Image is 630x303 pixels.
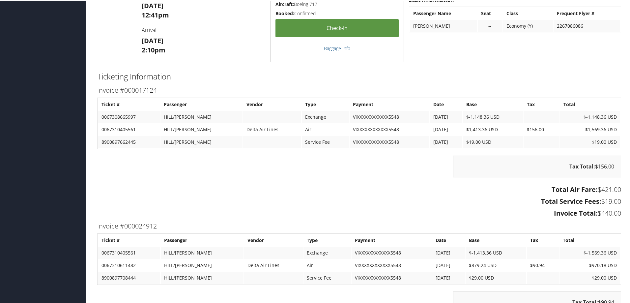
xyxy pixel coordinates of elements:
td: [DATE] [432,259,465,271]
h5: Boeing 717 [275,0,399,7]
strong: Aircraft: [275,0,294,7]
th: Frequent Flyer # [554,7,620,19]
th: Class [503,7,553,19]
td: VIXXXXXXXXXXXX5548 [352,259,432,271]
td: [DATE] [430,136,462,147]
strong: Invoice Total: [554,208,598,217]
td: VIXXXXXXXXXXXX5548 [352,246,432,258]
td: Exchange [303,246,351,258]
td: $-1,148.36 USD [560,110,620,122]
td: $1,413.36 USD [463,123,523,135]
a: Check-in [275,18,399,37]
td: $-1,148.36 USD [463,110,523,122]
h4: Arrival [142,26,265,33]
td: Exchange [302,110,349,122]
td: $19.00 USD [463,136,523,147]
th: Ticket # [98,98,160,110]
td: Air [302,123,349,135]
td: $-1,413.36 USD [466,246,526,258]
th: Type [303,234,351,246]
strong: [DATE] [142,36,163,45]
h3: $440.00 [97,208,621,217]
th: Passenger [160,98,243,110]
td: VIXXXXXXXXXXXX5548 [350,110,429,122]
div: -- [481,22,499,28]
th: Ticket # [98,234,160,246]
strong: Tax Total: [569,162,595,169]
th: Tax [524,98,559,110]
td: 0067310611482 [98,259,160,271]
h3: $19.00 [97,196,621,205]
h3: Invoice #000024912 [97,221,621,230]
h2: Ticketing Information [97,70,621,81]
td: HILL/[PERSON_NAME] [160,110,243,122]
td: [DATE] [432,246,465,258]
td: 0067310405561 [98,246,160,258]
th: Seat [478,7,502,19]
th: Tax [527,234,559,246]
th: Type [302,98,349,110]
th: Base [463,98,523,110]
h5: Confirmed [275,10,399,16]
th: Total [559,234,620,246]
th: Payment [352,234,432,246]
td: HILL/[PERSON_NAME] [161,246,243,258]
strong: Total Service Fees: [541,196,601,205]
th: Passenger Name [410,7,477,19]
strong: Booked: [275,10,294,16]
td: $90.94 [527,259,559,271]
h3: Invoice #000017124 [97,85,621,94]
td: HILL/[PERSON_NAME] [160,123,243,135]
th: Total [560,98,620,110]
td: HILL/[PERSON_NAME] [161,271,243,283]
td: 8900897662445 [98,136,160,147]
td: 8900897708444 [98,271,160,283]
strong: [DATE] [142,1,163,10]
td: $156.00 [524,123,559,135]
td: $879.24 USD [466,259,526,271]
td: VIXXXXXXXXXXXX5548 [350,123,429,135]
th: Payment [350,98,429,110]
td: $1,569.36 USD [560,123,620,135]
td: 2267086086 [554,19,620,31]
td: [DATE] [430,123,462,135]
td: VIXXXXXXXXXXXX5548 [350,136,429,147]
td: Delta Air Lines [243,123,301,135]
td: [DATE] [430,110,462,122]
td: [DATE] [432,271,465,283]
td: Economy (Y) [503,19,553,31]
td: VIXXXXXXXXXXXX5548 [352,271,432,283]
td: $29.00 USD [466,271,526,283]
td: $970.18 USD [559,259,620,271]
td: Service Fee [302,136,349,147]
td: 0067308665997 [98,110,160,122]
th: Vendor [243,98,301,110]
strong: Total Air Fare: [552,184,598,193]
td: [PERSON_NAME] [410,19,477,31]
td: $19.00 USD [560,136,620,147]
td: Air [303,259,351,271]
td: HILL/[PERSON_NAME] [161,259,243,271]
td: HILL/[PERSON_NAME] [160,136,243,147]
th: Vendor [244,234,303,246]
td: Service Fee [303,271,351,283]
th: Date [430,98,462,110]
th: Date [432,234,465,246]
td: Delta Air Lines [244,259,303,271]
th: Passenger [161,234,243,246]
td: $-1,569.36 USD [559,246,620,258]
th: Base [466,234,526,246]
td: 0067310405561 [98,123,160,135]
a: Baggage Info [324,45,350,51]
div: $156.00 [453,155,621,177]
strong: 12:41pm [142,10,169,19]
td: $29.00 USD [559,271,620,283]
h3: $421.00 [97,184,621,194]
strong: 2:10pm [142,45,165,54]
